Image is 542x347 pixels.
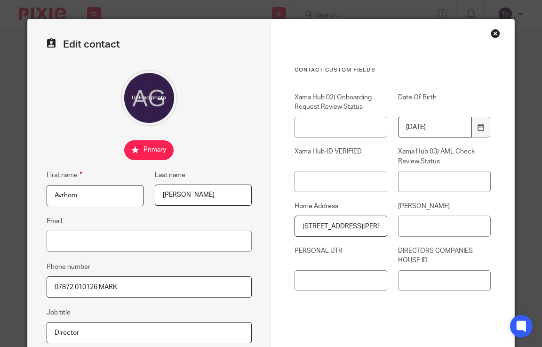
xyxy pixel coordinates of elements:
[295,246,387,266] label: PERSONAL UTR
[47,38,252,51] h2: Edit contact
[491,29,500,38] div: Close this dialog window
[295,147,387,166] label: Xama Hub-ID VERIFIED
[47,217,62,226] label: Email
[295,66,491,74] h3: Contact Custom fields
[398,202,491,211] label: [PERSON_NAME]
[398,117,472,138] input: YYYY-MM-DD
[295,93,387,112] label: Xama Hub 02) Onboarding Request Review Status
[47,308,71,317] label: Job title
[295,202,387,211] label: Home Address
[398,246,491,266] label: DIRECTORS COMPANIES HOUSE ID
[47,262,90,272] label: Phone number
[155,170,185,180] label: Last name
[398,147,491,166] label: Xama Hub 03) AML Check Review Status
[398,93,491,112] label: Date Of Birth
[47,169,82,180] label: First name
